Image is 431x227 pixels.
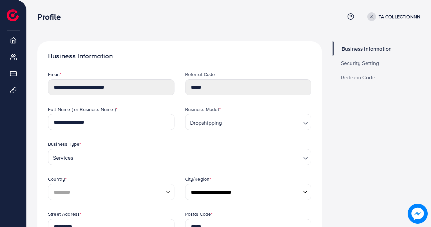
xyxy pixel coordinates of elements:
[342,46,392,51] span: Business Information
[224,117,301,128] input: Search for option
[48,176,67,182] label: Country
[185,176,211,182] label: City/Region
[341,75,375,80] span: Redeem Code
[7,9,19,21] img: logo
[48,106,117,113] label: Full Name ( or Business Name )
[185,211,213,217] label: Postal Code
[48,71,61,78] label: Email
[48,52,311,60] h1: Business Information
[189,118,224,128] span: Dropshipping
[75,152,301,163] input: Search for option
[48,211,81,217] label: Street Address
[52,153,74,163] span: Services
[37,12,66,22] h3: Profile
[48,141,81,147] label: Business Type
[379,13,420,21] p: TA COLLECTIONNN
[185,114,312,130] div: Search for option
[365,12,420,21] a: TA COLLECTIONNN
[185,71,215,78] label: Referral Code
[341,60,379,66] span: Security Setting
[185,106,221,113] label: Business Model
[48,149,311,165] div: Search for option
[408,204,428,224] img: image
